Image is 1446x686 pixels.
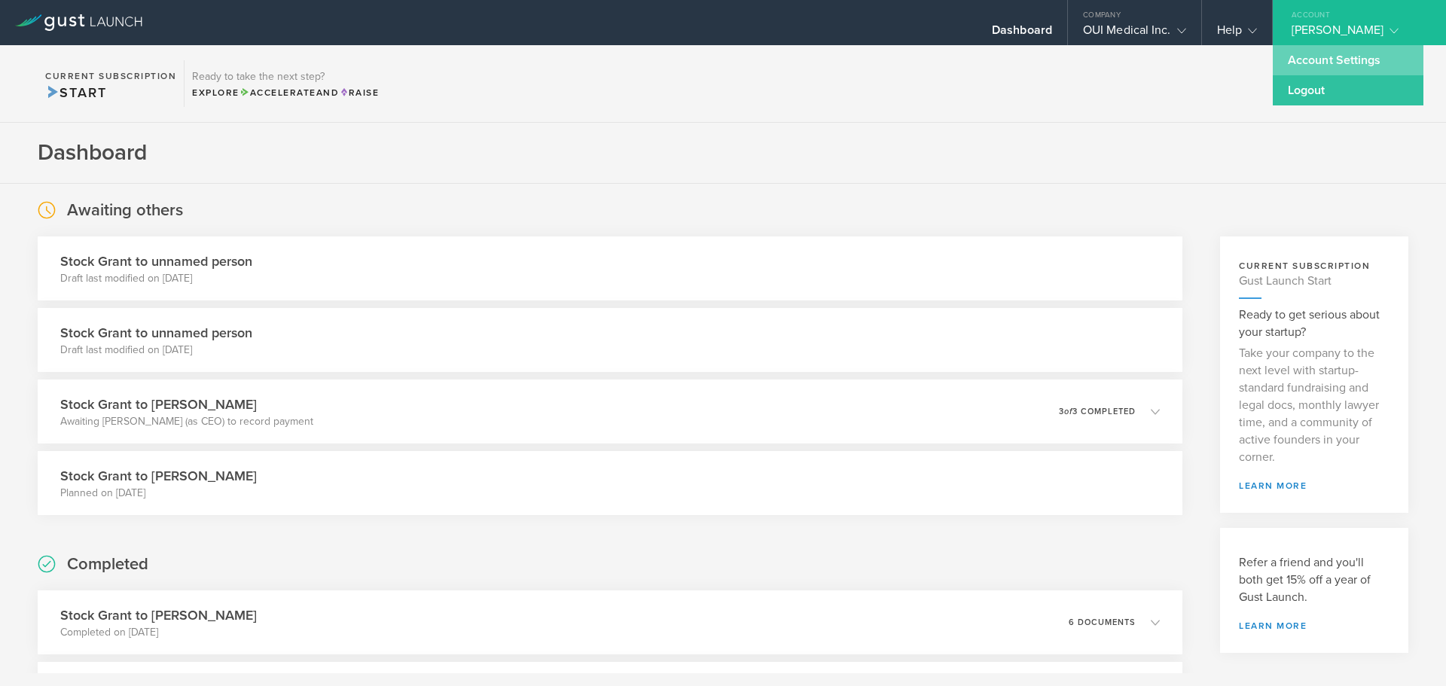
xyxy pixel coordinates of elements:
[67,553,148,575] h2: Completed
[184,60,386,107] div: Ready to take the next step?ExploreAccelerateandRaise
[60,252,252,271] h3: Stock Grant to unnamed person
[60,343,252,358] p: Draft last modified on [DATE]
[1083,23,1186,45] div: OUI Medical Inc.
[60,486,257,501] p: Planned on [DATE]
[1239,554,1390,606] h3: Refer a friend and you'll both get 15% off a year of Gust Launch.
[45,72,176,81] h2: Current Subscription
[60,625,257,640] p: Completed on [DATE]
[1239,621,1390,630] a: Learn more
[192,72,379,82] h3: Ready to take the next step?
[1371,614,1446,686] iframe: Chat Widget
[1239,273,1390,290] h4: Gust Launch Start
[1064,407,1072,416] em: of
[192,86,379,99] div: Explore
[1239,481,1390,490] a: learn more
[60,323,252,343] h3: Stock Grant to unnamed person
[992,23,1052,45] div: Dashboard
[239,87,340,98] span: and
[45,84,106,101] span: Start
[60,395,313,414] h3: Stock Grant to [PERSON_NAME]
[1239,306,1390,341] h3: Ready to get serious about your startup?
[60,271,252,286] p: Draft last modified on [DATE]
[1239,345,1390,466] p: Take your company to the next level with startup-standard fundraising and legal docs, monthly law...
[339,87,379,98] span: Raise
[67,200,183,221] h2: Awaiting others
[1069,618,1136,627] p: 6 documents
[60,605,257,625] h3: Stock Grant to [PERSON_NAME]
[60,414,313,429] p: Awaiting [PERSON_NAME] (as CEO) to record payment
[1239,259,1390,273] h3: current subscription
[239,87,316,98] span: Accelerate
[60,466,257,486] h3: Stock Grant to [PERSON_NAME]
[1217,23,1257,45] div: Help
[1059,407,1136,416] p: 3 3 completed
[1292,23,1420,45] div: [PERSON_NAME]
